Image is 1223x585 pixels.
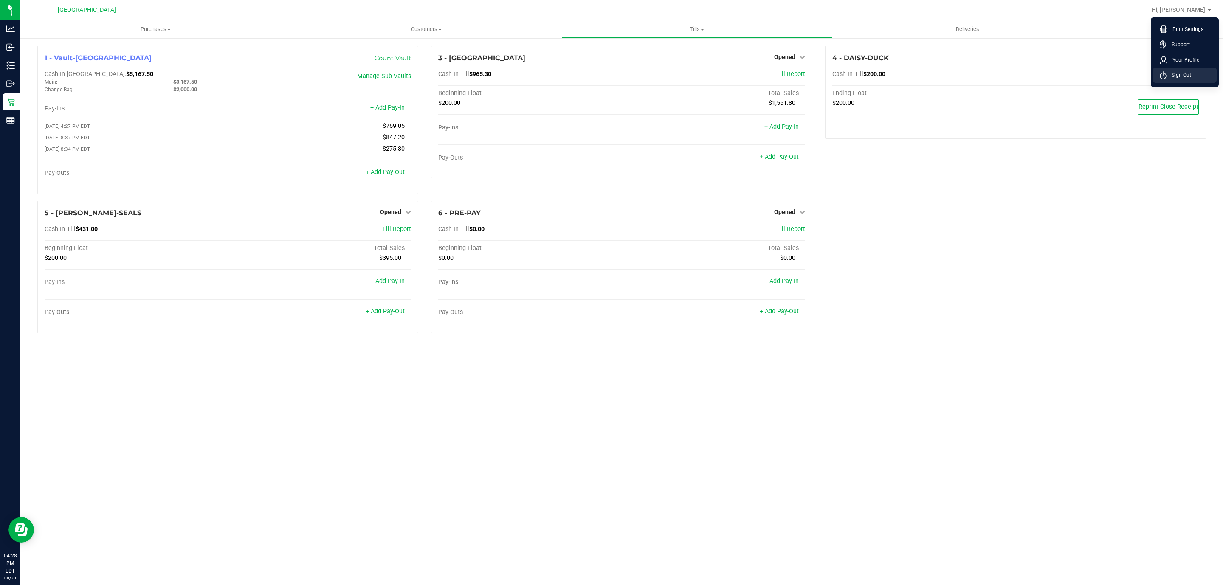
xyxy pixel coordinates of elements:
span: Hi, [PERSON_NAME]! [1152,6,1207,13]
div: Beginning Float [438,245,622,252]
span: Opened [774,208,795,215]
div: Pay-Ins [45,278,228,286]
a: Manage Sub-Vaults [357,73,411,80]
span: [GEOGRAPHIC_DATA] [58,6,116,14]
div: Total Sales [622,245,805,252]
span: [DATE] 4:27 PM EDT [45,123,90,129]
div: Pay-Ins [438,124,622,132]
inline-svg: Outbound [6,79,15,88]
span: 5 - [PERSON_NAME]-SEALS [45,209,141,217]
span: $200.00 [863,70,885,78]
span: Reprint Close Receipt [1138,103,1198,110]
span: $3,167.50 [173,79,197,85]
inline-svg: Reports [6,116,15,124]
span: $847.20 [383,134,405,141]
a: Till Report [382,225,411,233]
div: Beginning Float [45,245,228,252]
div: Total Sales [228,245,411,252]
span: Main: [45,79,57,85]
span: Opened [380,208,401,215]
span: 4 - DAISY-DUCK [832,54,889,62]
span: Support [1167,40,1190,49]
a: Customers [291,20,561,38]
span: 1 - Vault-[GEOGRAPHIC_DATA] [45,54,152,62]
span: Print Settings [1167,25,1203,34]
iframe: Resource center [8,517,34,543]
span: Cash In Till [438,225,469,233]
span: Opened [774,53,795,60]
div: Pay-Ins [438,278,622,286]
span: Sign Out [1167,71,1191,79]
span: $1,561.80 [769,99,795,107]
a: Till Report [776,70,805,78]
span: $395.00 [379,254,401,262]
a: + Add Pay-Out [760,308,799,315]
div: Ending Float [832,90,1016,97]
span: Cash In [GEOGRAPHIC_DATA]: [45,70,126,78]
span: $0.00 [780,254,795,262]
a: + Add Pay-In [764,123,799,130]
a: Till Report [776,225,805,233]
a: + Add Pay-Out [366,308,405,315]
a: + Add Pay-Out [366,169,405,176]
span: $0.00 [438,254,454,262]
button: Reprint Close Receipt [1138,99,1199,115]
div: Beginning Float [438,90,622,97]
span: [DATE] 8:37 PM EDT [45,135,90,141]
span: Customers [291,25,561,33]
a: Deliveries [832,20,1103,38]
a: Tills [561,20,832,38]
p: 08/20 [4,575,17,581]
inline-svg: Retail [6,98,15,106]
span: $965.30 [469,70,491,78]
span: $2,000.00 [173,86,197,93]
span: 6 - PRE-PAY [438,209,481,217]
span: $275.30 [383,145,405,152]
span: $200.00 [832,99,854,107]
span: Change Bag: [45,87,74,93]
inline-svg: Inventory [6,61,15,70]
span: Tills [562,25,831,33]
a: Purchases [20,20,291,38]
li: Sign Out [1153,67,1217,83]
div: Pay-Outs [438,309,622,316]
span: $5,167.50 [126,70,153,78]
span: Cash In Till [45,225,76,233]
inline-svg: Analytics [6,25,15,33]
a: + Add Pay-In [370,104,405,111]
a: + Add Pay-Out [760,153,799,160]
span: Cash In Till [438,70,469,78]
div: Pay-Outs [438,154,622,162]
a: Support [1160,40,1213,49]
a: + Add Pay-In [764,278,799,285]
div: Pay-Outs [45,309,228,316]
span: $200.00 [45,254,67,262]
inline-svg: Inbound [6,43,15,51]
span: [DATE] 8:34 PM EDT [45,146,90,152]
p: 04:28 PM EDT [4,552,17,575]
span: $200.00 [438,99,460,107]
span: $0.00 [469,225,485,233]
div: Pay-Ins [45,105,228,112]
span: Deliveries [944,25,991,33]
a: + Add Pay-In [370,278,405,285]
span: 3 - [GEOGRAPHIC_DATA] [438,54,525,62]
span: Cash In Till [832,70,863,78]
div: Total Sales [622,90,805,97]
a: Count Vault [375,54,411,62]
span: Purchases [20,25,291,33]
span: $769.05 [383,122,405,129]
span: Your Profile [1167,56,1199,64]
div: Pay-Outs [45,169,228,177]
span: $431.00 [76,225,98,233]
